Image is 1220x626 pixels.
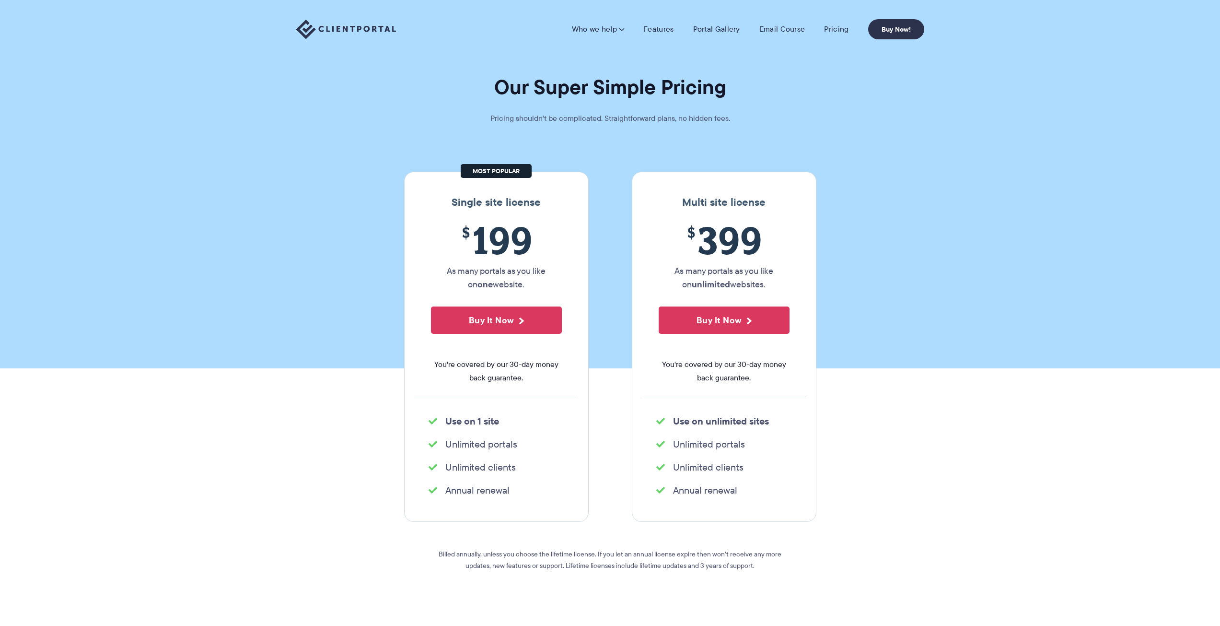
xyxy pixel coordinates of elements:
[572,24,624,34] a: Who we help
[759,24,805,34] a: Email Course
[659,264,790,291] p: As many portals as you like on websites.
[414,196,579,209] h3: Single site license
[692,278,730,291] strong: unlimited
[431,358,562,385] span: You're covered by our 30-day money back guarantee.
[656,484,792,497] li: Annual renewal
[673,414,769,428] strong: Use on unlimited sites
[429,484,564,497] li: Annual renewal
[656,461,792,474] li: Unlimited clients
[693,24,740,34] a: Portal Gallery
[431,264,562,291] p: As many portals as you like on website.
[429,437,564,451] li: Unlimited portals
[642,196,806,209] h3: Multi site license
[477,278,493,291] strong: one
[868,19,924,39] a: Buy Now!
[431,218,562,262] span: 199
[656,437,792,451] li: Unlimited portals
[643,24,674,34] a: Features
[466,112,754,125] p: Pricing shouldn't be complicated. Straightforward plans, no hidden fees.
[431,307,562,334] button: Buy It Now
[445,414,499,428] strong: Use on 1 site
[429,461,564,474] li: Unlimited clients
[438,548,783,571] p: Billed annually, unless you choose the lifetime license. If you let an annual license expire then...
[824,24,848,34] a: Pricing
[659,307,790,334] button: Buy It Now
[659,218,790,262] span: 399
[659,358,790,385] span: You're covered by our 30-day money back guarantee.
